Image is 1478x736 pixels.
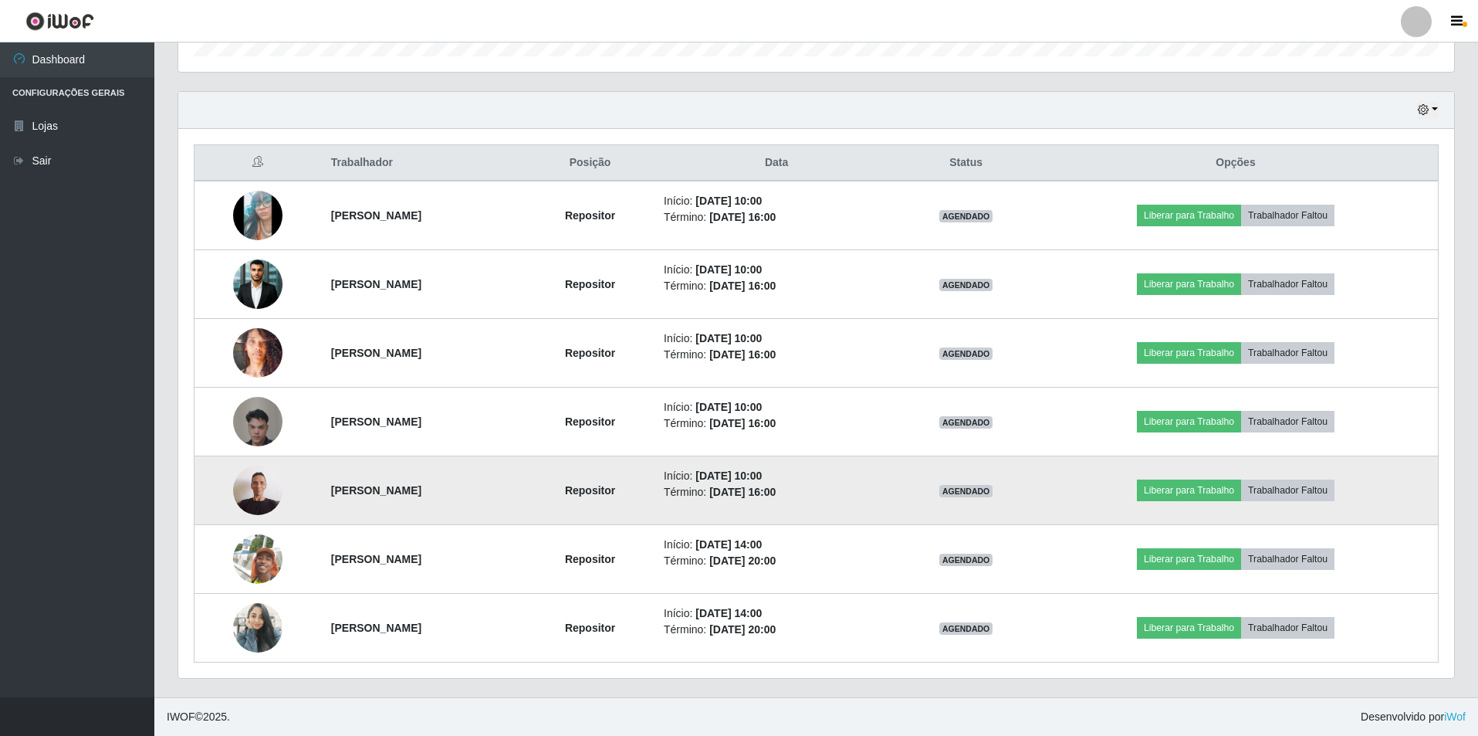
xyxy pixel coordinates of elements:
strong: Repositor [565,347,615,359]
time: [DATE] 14:00 [695,538,762,551]
time: [DATE] 20:00 [709,623,776,636]
img: 1757179899893.jpeg [233,309,282,397]
strong: [PERSON_NAME] [331,415,421,428]
button: Trabalhador Faltou [1241,273,1334,295]
img: 1757103327275.jpeg [233,575,282,682]
th: Posição [526,145,654,181]
time: [DATE] 16:00 [709,211,776,223]
img: 1755380382994.jpeg [233,161,282,270]
time: [DATE] 10:00 [695,470,762,482]
button: Trabalhador Faltou [1241,617,1334,639]
img: 1757619939452.jpeg [233,378,282,466]
th: Data [654,145,898,181]
button: Liberar para Trabalho [1137,205,1241,226]
time: [DATE] 14:00 [695,607,762,619]
li: Início: [664,262,889,278]
li: Início: [664,468,889,484]
time: [DATE] 16:00 [709,417,776,429]
li: Término: [664,209,889,226]
time: [DATE] 10:00 [695,195,762,207]
button: Liberar para Trabalho [1137,342,1241,364]
span: © 2025 . [167,709,230,725]
button: Trabalhador Faltou [1241,548,1334,570]
button: Trabalhador Faltou [1241,342,1334,364]
span: AGENDADO [939,554,993,566]
strong: [PERSON_NAME] [331,622,421,634]
time: [DATE] 10:00 [695,332,762,344]
li: Início: [664,605,889,622]
strong: Repositor [565,278,615,290]
strong: Repositor [565,622,615,634]
img: 1757734355382.jpeg [233,457,282,523]
span: AGENDADO [939,279,993,291]
span: AGENDADO [939,416,993,429]
a: iWof [1444,711,1466,723]
span: AGENDADO [939,485,993,497]
button: Trabalhador Faltou [1241,205,1334,226]
li: Término: [664,278,889,294]
strong: [PERSON_NAME] [331,209,421,222]
strong: Repositor [565,209,615,222]
th: Trabalhador [322,145,526,181]
button: Trabalhador Faltou [1241,480,1334,501]
button: Trabalhador Faltou [1241,411,1334,432]
th: Opções [1033,145,1438,181]
li: Início: [664,193,889,209]
span: AGENDADO [939,210,993,222]
button: Liberar para Trabalho [1137,480,1241,501]
img: 1757210269683.jpeg [233,247,282,321]
button: Liberar para Trabalho [1137,273,1241,295]
button: Liberar para Trabalho [1137,411,1241,432]
img: CoreUI Logo [25,12,94,31]
strong: [PERSON_NAME] [331,484,421,497]
span: AGENDADO [939,348,993,360]
button: Liberar para Trabalho [1137,617,1241,639]
strong: Repositor [565,415,615,428]
strong: Repositor [565,553,615,565]
time: [DATE] 20:00 [709,555,776,567]
span: IWOF [167,711,195,723]
span: AGENDADO [939,622,993,635]
span: Desenvolvido por [1361,709,1466,725]
li: Término: [664,484,889,500]
li: Término: [664,553,889,569]
time: [DATE] 10:00 [695,263,762,276]
time: [DATE] 16:00 [709,348,776,361]
th: Status [898,145,1033,181]
li: Início: [664,399,889,415]
li: Início: [664,537,889,553]
time: [DATE] 16:00 [709,486,776,498]
time: [DATE] 10:00 [695,401,762,413]
li: Início: [664,331,889,347]
strong: [PERSON_NAME] [331,347,421,359]
strong: [PERSON_NAME] [331,553,421,565]
li: Término: [664,347,889,363]
img: 1757064646042.jpeg [233,515,282,603]
strong: [PERSON_NAME] [331,278,421,290]
strong: Repositor [565,484,615,497]
li: Término: [664,415,889,432]
li: Término: [664,622,889,638]
time: [DATE] 16:00 [709,280,776,292]
button: Liberar para Trabalho [1137,548,1241,570]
